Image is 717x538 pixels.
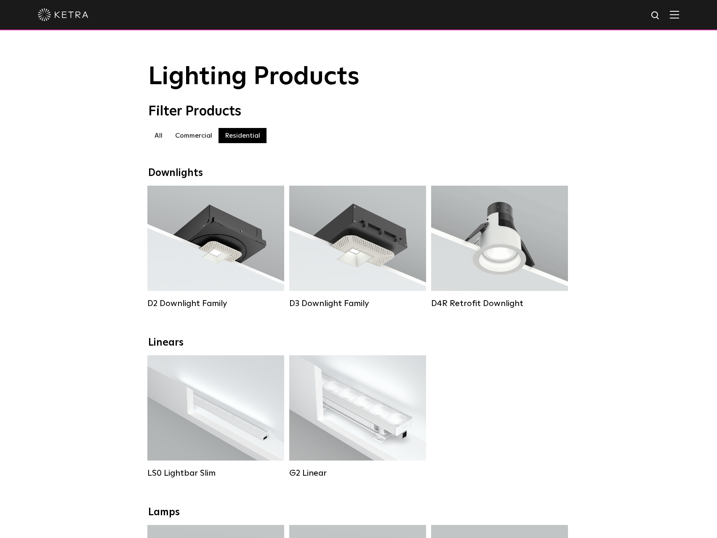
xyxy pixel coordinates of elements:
[289,186,426,309] a: D3 Downlight Family Lumen Output:700 / 900 / 1100Colors:White / Black / Silver / Bronze / Paintab...
[147,468,284,478] div: LS0 Lightbar Slim
[148,167,569,179] div: Downlights
[289,355,426,478] a: G2 Linear Lumen Output:400 / 700 / 1000Colors:WhiteBeam Angles:Flood / [GEOGRAPHIC_DATA] / Narrow...
[148,104,569,120] div: Filter Products
[289,468,426,478] div: G2 Linear
[650,11,661,21] img: search icon
[431,186,568,309] a: D4R Retrofit Downlight Lumen Output:800Colors:White / BlackBeam Angles:15° / 25° / 40° / 60°Watta...
[289,298,426,309] div: D3 Downlight Family
[148,506,569,519] div: Lamps
[148,64,360,90] span: Lighting Products
[147,298,284,309] div: D2 Downlight Family
[38,8,88,21] img: ketra-logo-2019-white
[148,128,169,143] label: All
[147,186,284,309] a: D2 Downlight Family Lumen Output:1200Colors:White / Black / Gloss Black / Silver / Bronze / Silve...
[148,337,569,349] div: Linears
[147,355,284,478] a: LS0 Lightbar Slim Lumen Output:200 / 350Colors:White / BlackControl:X96 Controller
[169,128,219,143] label: Commercial
[670,11,679,19] img: Hamburger%20Nav.svg
[219,128,267,143] label: Residential
[431,298,568,309] div: D4R Retrofit Downlight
